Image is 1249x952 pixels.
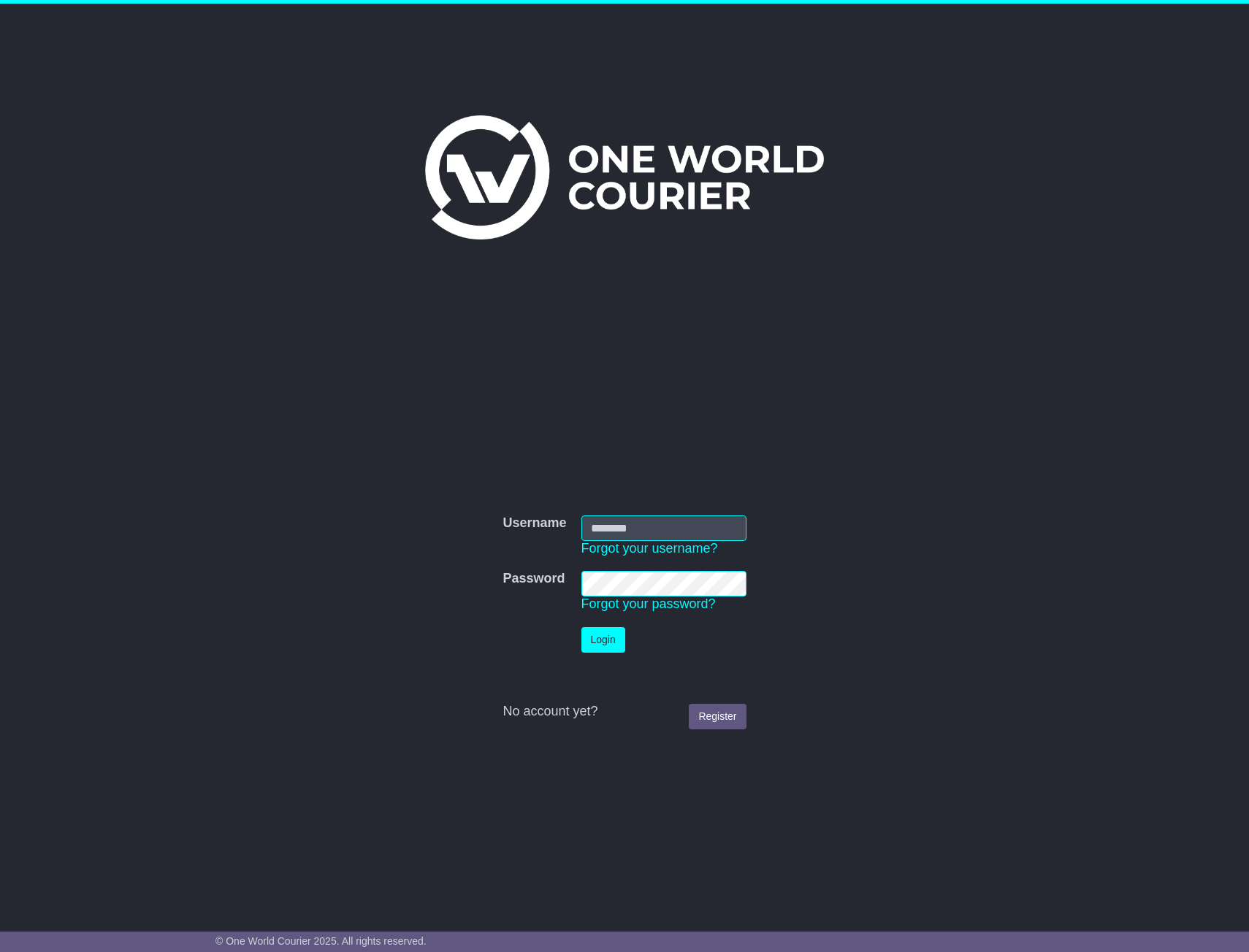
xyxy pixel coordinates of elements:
[689,704,746,729] a: Register
[581,596,716,611] a: Forgot your password?
[581,627,625,653] button: Login
[215,935,427,947] span: © One World Courier 2025. All rights reserved.
[503,515,566,531] label: Username
[581,541,718,556] a: Forgot your username?
[503,704,746,720] div: No account yet?
[425,115,824,239] img: One World
[503,571,565,587] label: Password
